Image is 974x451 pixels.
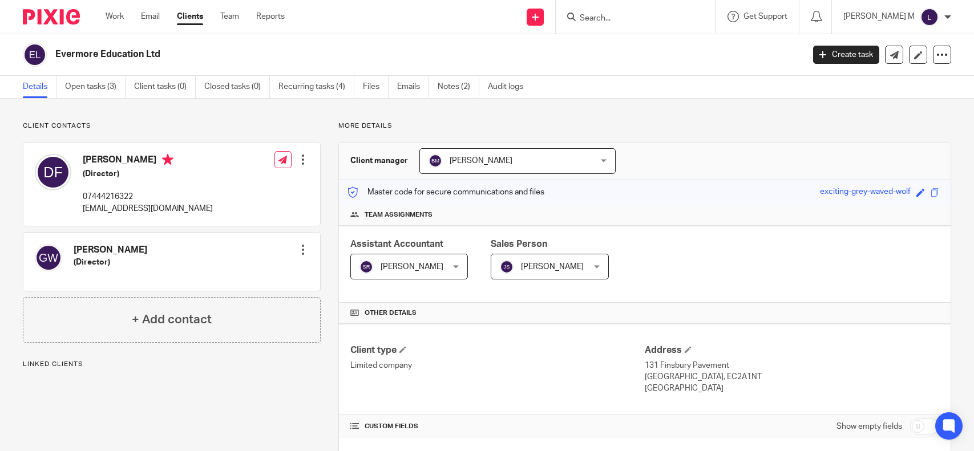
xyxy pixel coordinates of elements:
[450,157,512,165] span: [PERSON_NAME]
[491,239,547,249] span: Sales Person
[843,11,915,22] p: [PERSON_NAME] M
[579,14,681,24] input: Search
[23,121,321,131] p: Client contacts
[429,154,442,168] img: svg%3E
[256,11,285,22] a: Reports
[134,76,196,98] a: Client tasks (0)
[23,9,80,25] img: Pixie
[83,154,213,168] h4: [PERSON_NAME]
[488,76,532,98] a: Audit logs
[365,210,433,220] span: Team assignments
[645,383,939,394] p: [GEOGRAPHIC_DATA]
[141,11,160,22] a: Email
[397,76,429,98] a: Emails
[645,371,939,383] p: [GEOGRAPHIC_DATA], EC2A1NT
[74,244,147,256] h4: [PERSON_NAME]
[162,154,173,165] i: Primary
[820,186,911,199] div: exciting-grey-waved-wolf
[83,203,213,214] p: [EMAIL_ADDRESS][DOMAIN_NAME]
[350,239,443,249] span: Assistant Accountant
[381,263,443,271] span: [PERSON_NAME]
[350,360,645,371] p: Limited company
[220,11,239,22] a: Team
[350,422,645,431] h4: CUSTOM FIELDS
[106,11,124,22] a: Work
[35,244,62,271] img: svg%3E
[83,191,213,202] p: 07444216322
[438,76,479,98] a: Notes (2)
[23,76,56,98] a: Details
[55,48,648,60] h2: Evermore Education Ltd
[278,76,354,98] a: Recurring tasks (4)
[920,8,939,26] img: svg%3E
[177,11,203,22] a: Clients
[836,421,902,432] label: Show empty fields
[363,76,389,98] a: Files
[23,360,321,369] p: Linked clients
[813,46,879,64] a: Create task
[83,168,213,180] h5: (Director)
[350,155,408,166] h3: Client manager
[521,263,584,271] span: [PERSON_NAME]
[23,43,47,67] img: svg%3E
[359,260,373,274] img: svg%3E
[204,76,270,98] a: Closed tasks (0)
[338,121,951,131] p: More details
[645,360,939,371] p: 131 Finsbury Pavement
[350,344,645,356] h4: Client type
[500,260,514,274] img: svg%3E
[743,13,787,21] span: Get Support
[132,311,212,328] h4: + Add contact
[74,257,147,268] h5: (Director)
[365,308,417,318] span: Other details
[65,76,126,98] a: Open tasks (3)
[347,186,544,198] p: Master code for secure communications and files
[35,154,71,190] img: svg%3E
[645,344,939,356] h4: Address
